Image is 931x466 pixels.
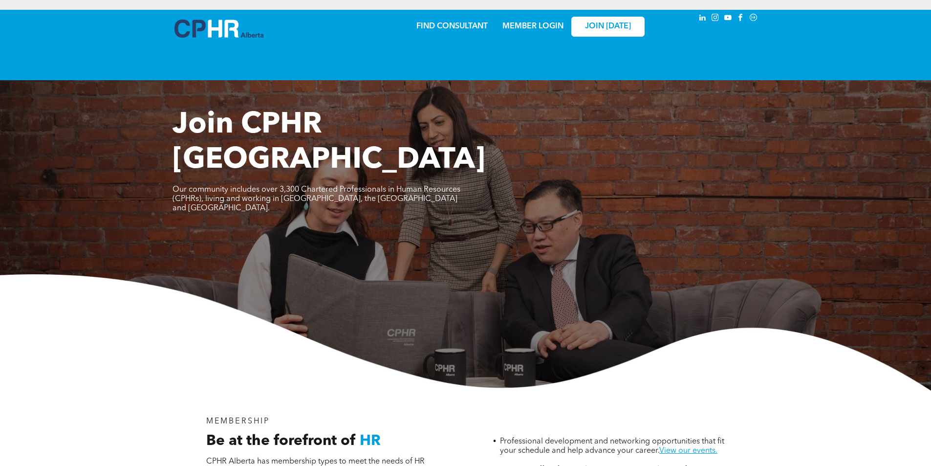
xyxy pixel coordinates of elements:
a: Social network [748,12,759,25]
a: View our events. [659,447,717,455]
span: JOIN [DATE] [585,22,631,31]
span: MEMBERSHIP [206,418,270,425]
a: JOIN [DATE] [571,17,645,37]
a: facebook [736,12,746,25]
img: A blue and white logo for cp alberta [174,20,263,38]
a: FIND CONSULTANT [416,22,488,30]
a: youtube [723,12,734,25]
span: Professional development and networking opportunities that fit your schedule and help advance you... [500,438,724,455]
span: Be at the forefront of [206,434,356,448]
a: linkedin [697,12,708,25]
span: Our community includes over 3,300 Chartered Professionals in Human Resources (CPHRs), living and ... [173,186,460,212]
span: Join CPHR [GEOGRAPHIC_DATA] [173,111,485,175]
span: HR [360,434,381,448]
a: instagram [710,12,721,25]
a: MEMBER LOGIN [502,22,563,30]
